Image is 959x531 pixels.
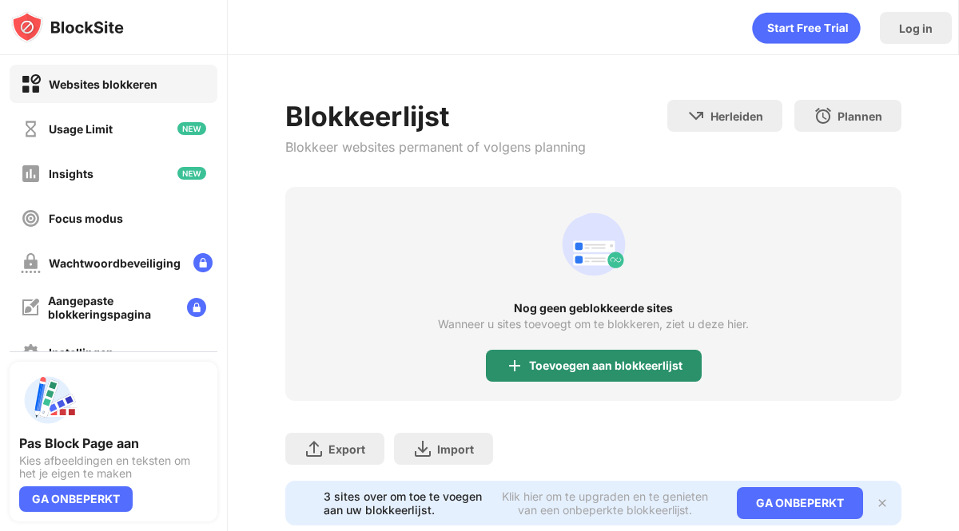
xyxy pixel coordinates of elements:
[49,346,113,359] div: Instellingen
[555,206,632,283] div: animation
[19,486,133,512] div: GA ONBEPERKT
[899,22,933,35] div: Log in
[177,122,206,135] img: new-icon.svg
[529,359,682,372] div: Toevoegen aan blokkeerlijst
[438,318,749,331] div: Wanneer u sites toevoegt om te blokkeren, ziet u deze hier.
[493,489,718,517] div: Klik hier om te upgraden en te genieten van een onbeperkte blokkeerlijst.
[19,454,208,480] div: Kies afbeeldingen en teksten om het je eigen te maken
[21,164,41,184] img: insights-off.svg
[285,302,901,315] div: Nog geen geblokkeerde sites
[324,489,483,517] div: 3 sites over om toe te voegen aan uw blokkeerlijst.
[49,256,181,270] div: Wachtwoordbeveiliging
[11,11,124,43] img: logo-blocksite.svg
[838,109,882,123] div: Plannen
[49,77,157,91] div: Websites blokkeren
[19,435,208,451] div: Pas Block Page aan
[49,122,113,136] div: Usage Limit
[710,109,763,123] div: Herleiden
[437,442,474,456] div: Import
[193,253,213,272] img: lock-menu.svg
[21,343,41,363] img: settings-off.svg
[49,212,123,225] div: Focus modus
[49,167,94,180] div: Insights
[737,487,863,519] div: GA ONBEPERKT
[21,74,41,94] img: block-on.svg
[328,442,365,456] div: Export
[19,371,77,429] img: push-custom-page.svg
[21,298,40,317] img: customize-block-page-off.svg
[876,497,889,509] img: x-button.svg
[187,298,206,317] img: lock-menu.svg
[21,208,41,228] img: focus-off.svg
[752,12,861,44] div: animation
[285,100,586,133] div: Blokkeerlijst
[21,253,41,273] img: password-protection-off.svg
[285,139,586,155] div: Blokkeer websites permanent of volgens planning
[21,119,41,139] img: time-usage-off.svg
[48,294,174,321] div: Aangepaste blokkeringspagina
[177,167,206,180] img: new-icon.svg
